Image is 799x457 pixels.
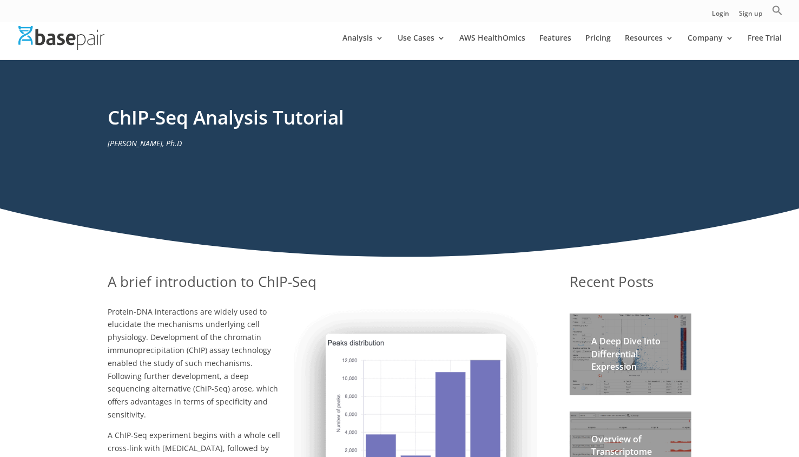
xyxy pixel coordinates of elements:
a: Search Icon Link [772,5,783,22]
a: Resources [625,34,673,60]
a: AWS HealthOmics [459,34,525,60]
a: Pricing [585,34,611,60]
a: Login [712,10,729,22]
em: [PERSON_NAME], Ph.D [108,138,182,148]
svg: Search [772,5,783,16]
a: Sign up [739,10,762,22]
span: Protein-DNA interactions are widely used to elucidate the mechanisms underlying cell physiology. ... [108,306,278,420]
h2: A Deep Dive Into Differential Expression [591,335,670,378]
a: Features [539,34,571,60]
a: Free Trial [748,34,782,60]
h1: ChIP-Seq Analysis Tutorial [108,104,692,137]
a: Company [688,34,734,60]
a: Analysis [342,34,384,60]
img: Basepair [18,26,104,49]
a: Use Cases [398,34,445,60]
span: A brief introduction to ChIP-Seq [108,272,316,291]
h1: Recent Posts [570,272,691,298]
